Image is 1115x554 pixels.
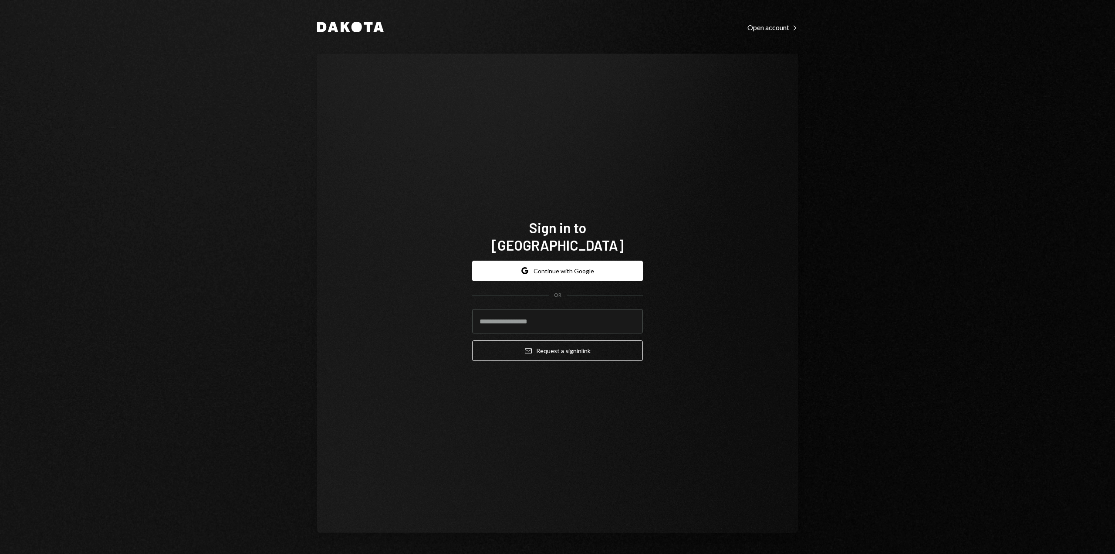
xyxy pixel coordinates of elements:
[472,219,643,254] h1: Sign in to [GEOGRAPHIC_DATA]
[472,340,643,361] button: Request a signinlink
[747,23,798,32] div: Open account
[472,261,643,281] button: Continue with Google
[554,292,561,299] div: OR
[747,22,798,32] a: Open account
